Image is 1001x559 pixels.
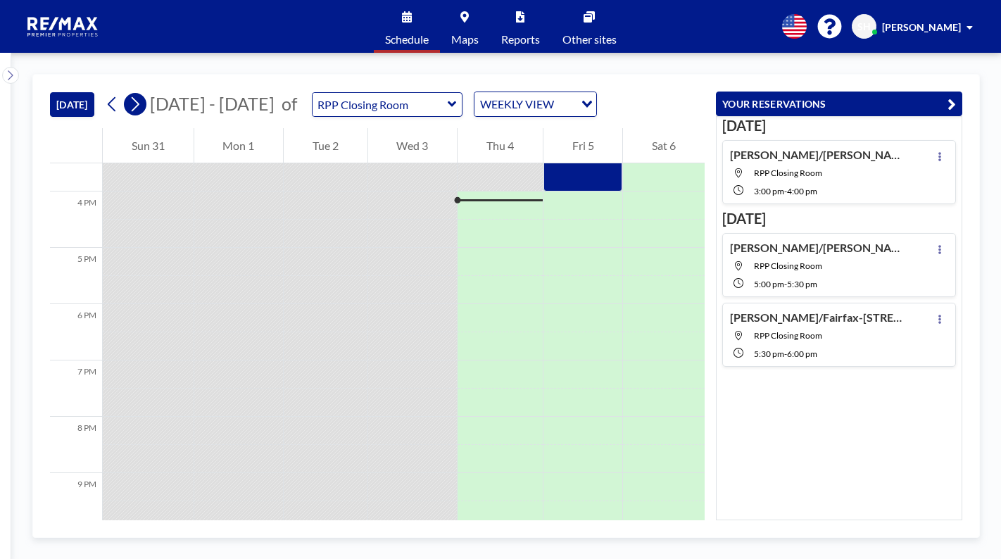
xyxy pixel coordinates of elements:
[477,95,557,113] span: WEEKLY VIEW
[730,241,906,255] h4: [PERSON_NAME]/[PERSON_NAME]-[STREET_ADDRESS][PERSON_NAME]-Seller Only [PERSON_NAME]
[50,248,102,304] div: 5 PM
[857,20,871,33] span: SH
[313,93,448,116] input: RPP Closing Room
[787,186,817,196] span: 4:00 PM
[194,128,284,163] div: Mon 1
[754,186,784,196] span: 3:00 PM
[784,348,787,359] span: -
[50,417,102,473] div: 8 PM
[50,92,94,117] button: [DATE]
[722,210,956,227] h3: [DATE]
[368,128,458,163] div: Wed 3
[50,135,102,191] div: 3 PM
[150,93,275,114] span: [DATE] - [DATE]
[754,168,822,178] span: RPP Closing Room
[754,348,784,359] span: 5:30 PM
[754,330,822,341] span: RPP Closing Room
[882,21,961,33] span: [PERSON_NAME]
[558,95,573,113] input: Search for option
[623,128,705,163] div: Sat 6
[716,92,962,116] button: YOUR RESERVATIONS
[784,186,787,196] span: -
[543,128,623,163] div: Fri 5
[562,34,617,45] span: Other sites
[730,148,906,162] h4: [PERSON_NAME]/[PERSON_NAME]-[STREET_ADDRESS][PERSON_NAME] Heuglin
[50,191,102,248] div: 4 PM
[284,128,367,163] div: Tue 2
[787,348,817,359] span: 6:00 PM
[103,128,194,163] div: Sun 31
[722,117,956,134] h3: [DATE]
[50,473,102,529] div: 9 PM
[385,34,429,45] span: Schedule
[458,128,543,163] div: Thu 4
[282,93,297,115] span: of
[754,279,784,289] span: 5:00 PM
[787,279,817,289] span: 5:30 PM
[50,304,102,360] div: 6 PM
[474,92,596,116] div: Search for option
[784,279,787,289] span: -
[501,34,540,45] span: Reports
[754,260,822,271] span: RPP Closing Room
[23,13,104,41] img: organization-logo
[50,360,102,417] div: 7 PM
[730,310,906,325] h4: [PERSON_NAME]/Fairfax-[STREET_ADDRESS]-[PERSON_NAME] Buyer Only
[451,34,479,45] span: Maps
